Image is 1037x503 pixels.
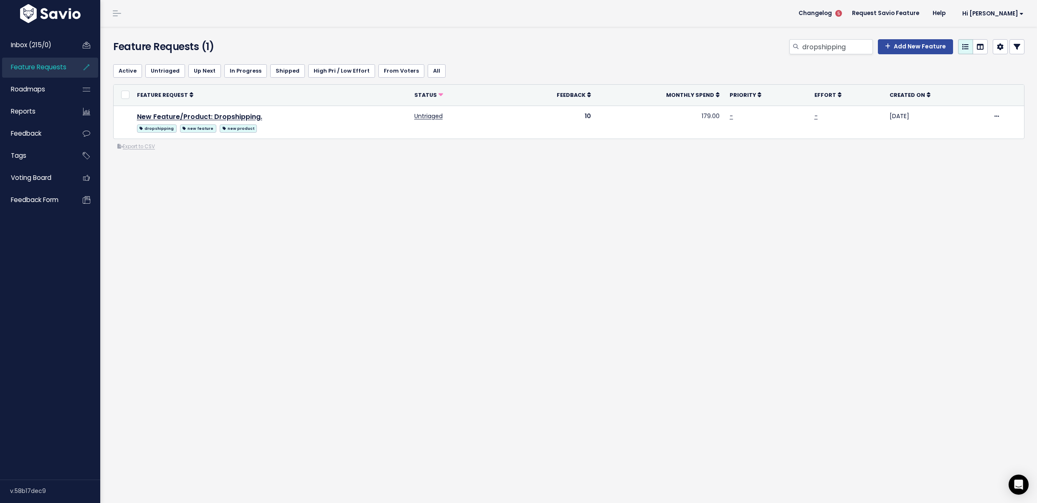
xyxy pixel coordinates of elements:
a: Monthly Spend [666,91,720,99]
img: logo-white.9d6f32f41409.svg [18,4,83,23]
span: dropshipping [137,124,177,133]
span: Hi [PERSON_NAME] [962,10,1024,17]
span: Reports [11,107,35,116]
a: Priority [730,91,761,99]
a: - [814,112,818,120]
span: Created On [890,91,925,99]
h4: Feature Requests (1) [113,39,409,54]
a: Export to CSV [117,143,155,150]
input: Search features... [801,39,873,54]
a: Feedback form [2,190,69,210]
a: High Pri / Low Effort [308,64,375,78]
a: Effort [814,91,842,99]
ul: Filter feature requests [113,64,1024,78]
a: Up Next [188,64,221,78]
div: v.58b17dec9 [10,480,100,502]
a: Feedback [557,91,591,99]
span: Inbox (215/0) [11,40,51,49]
span: 5 [835,10,842,17]
a: Active [113,64,142,78]
a: dropshipping [137,123,177,133]
span: Status [414,91,437,99]
a: Shipped [270,64,305,78]
span: Effort [814,91,836,99]
a: Created On [890,91,931,99]
td: [DATE] [885,106,988,138]
span: Feedback [557,91,586,99]
a: - [730,112,733,120]
div: Open Intercom Messenger [1009,475,1029,495]
a: Hi [PERSON_NAME] [952,7,1030,20]
span: Changelog [799,10,832,16]
span: new product [220,124,257,133]
a: Status [414,91,443,99]
a: New Feature/Product: Dropshipping. [137,112,262,121]
a: Request Savio Feature [845,7,926,20]
a: Feedback [2,124,69,143]
a: Reports [2,102,69,121]
a: Inbox (215/0) [2,35,69,55]
td: 179.00 [596,106,725,138]
span: Priority [730,91,756,99]
a: Roadmaps [2,80,69,99]
a: new feature [180,123,216,133]
span: Voting Board [11,173,51,182]
a: All [428,64,446,78]
a: In Progress [224,64,267,78]
span: new feature [180,124,216,133]
span: Feedback form [11,195,58,204]
a: Voting Board [2,168,69,187]
span: Tags [11,151,26,160]
a: Help [926,7,952,20]
span: Feature Request [137,91,188,99]
span: Feature Requests [11,63,66,71]
span: Roadmaps [11,85,45,94]
span: Monthly Spend [666,91,714,99]
a: Tags [2,146,69,165]
a: Untriaged [145,64,185,78]
a: Feature Request [137,91,193,99]
a: Add New Feature [878,39,953,54]
td: 10 [507,106,596,138]
a: Untriaged [414,112,443,120]
a: From Voters [378,64,424,78]
span: Feedback [11,129,41,138]
a: new product [220,123,257,133]
a: Feature Requests [2,58,69,77]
